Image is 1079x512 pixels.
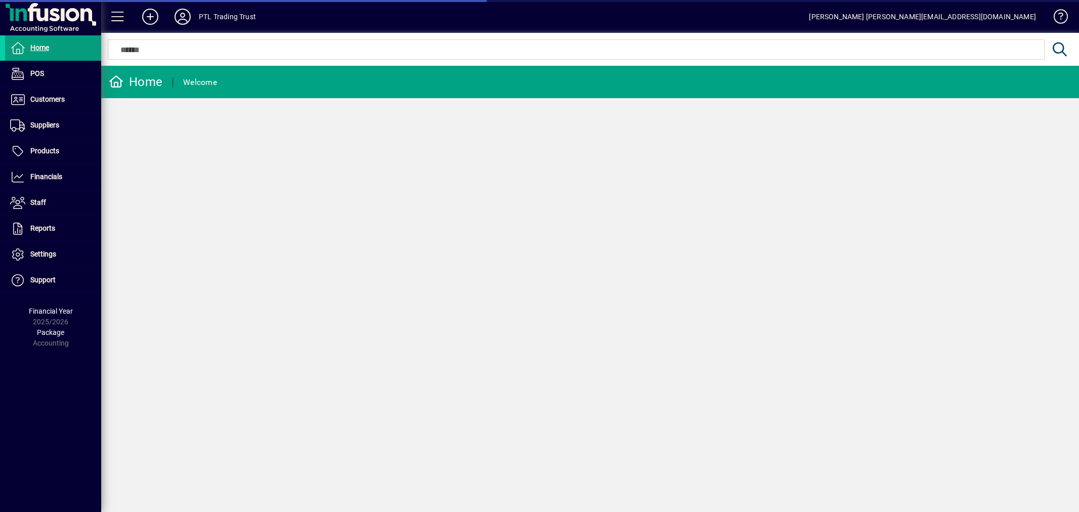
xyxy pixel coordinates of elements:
[30,121,59,129] span: Suppliers
[30,173,62,181] span: Financials
[30,95,65,103] span: Customers
[30,276,56,284] span: Support
[5,87,101,112] a: Customers
[5,139,101,164] a: Products
[30,147,59,155] span: Products
[5,216,101,241] a: Reports
[29,307,73,315] span: Financial Year
[30,250,56,258] span: Settings
[1046,2,1066,35] a: Knowledge Base
[109,74,162,90] div: Home
[5,242,101,267] a: Settings
[30,224,55,232] span: Reports
[5,61,101,87] a: POS
[199,9,256,25] div: PTL Trading Trust
[134,8,166,26] button: Add
[809,9,1036,25] div: [PERSON_NAME] [PERSON_NAME][EMAIL_ADDRESS][DOMAIN_NAME]
[166,8,199,26] button: Profile
[5,113,101,138] a: Suppliers
[5,190,101,216] a: Staff
[5,164,101,190] a: Financials
[183,74,217,91] div: Welcome
[30,198,46,206] span: Staff
[5,268,101,293] a: Support
[30,69,44,77] span: POS
[30,44,49,52] span: Home
[37,328,64,336] span: Package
